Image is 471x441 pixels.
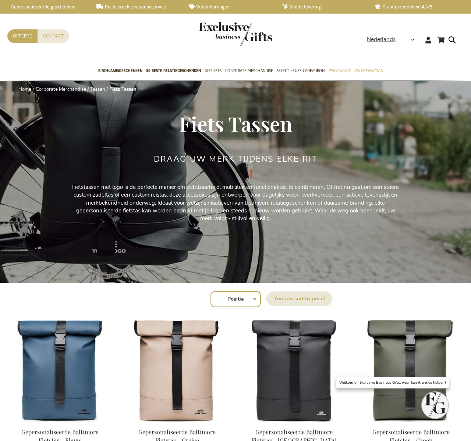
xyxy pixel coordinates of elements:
a: Personalised Baltimore Bike Bag - Greige [124,419,230,426]
a: Corporate Merchandise [225,62,273,80]
a: store logo [199,22,235,46]
img: Personalised Baltimore Bike Bag - Blue [7,319,113,422]
span: Gelegenheden [354,67,383,75]
a: Gift Sets [205,62,222,80]
a: Personalised Baltimore Bike Bag - Green [358,419,464,426]
a: Gepersonaliseerde geschenken [4,4,85,10]
span: Nederlands [367,35,396,44]
img: Personalised Baltimore Bike Bag - Green [358,319,464,422]
a: 50 beste relatiegeschenken [146,62,201,80]
img: Personalised Baltimore Bike Bag - Black [241,319,347,422]
a: Home [18,86,31,93]
label: Sorteer op [267,291,332,306]
a: Personalised Baltimore Bike Bag - Black [241,419,347,426]
a: Klanttevredenheid 4,6/5 [375,4,456,10]
a: Select Keuze Cadeaubon [277,62,325,80]
img: Personalised Baltimore Bike Bag - Greige [124,319,230,422]
a: Snelle levering [282,4,363,10]
img: Exclusive Business gifts logo [199,22,272,46]
a: Gelegenheden [354,62,383,80]
span: Select Keuze Cadeaubon [277,67,325,75]
h2: Draag uw merk tijdens elke rit [154,155,318,164]
span: Fiets Tassen [179,110,292,137]
a: Per Budget [328,62,350,80]
span: Corporate Merchandise [225,67,273,75]
a: Volumkortingen [189,4,270,10]
a: Personalised Baltimore Bike Bag - Blue [7,419,113,426]
span: Eindejaarsgeschenken [98,67,142,75]
a: Rechtstreekse verzendservice [96,4,177,10]
a: Corporate Merchandise [36,86,86,93]
span: Per Budget [328,67,350,75]
a: Contact [38,29,69,43]
a: Eindejaarsgeschenken [98,62,142,80]
a: Offerte [7,29,38,43]
span: Gift Sets [205,67,222,75]
a: Tassen [90,86,105,93]
strong: Fiets Tassen [109,86,137,93]
p: Fietstassen met logo is de perfecte manier om zichtbaarheid, mobiliteit en functionaliteit te com... [70,183,401,223]
span: 50 beste relatiegeschenken [146,67,201,75]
